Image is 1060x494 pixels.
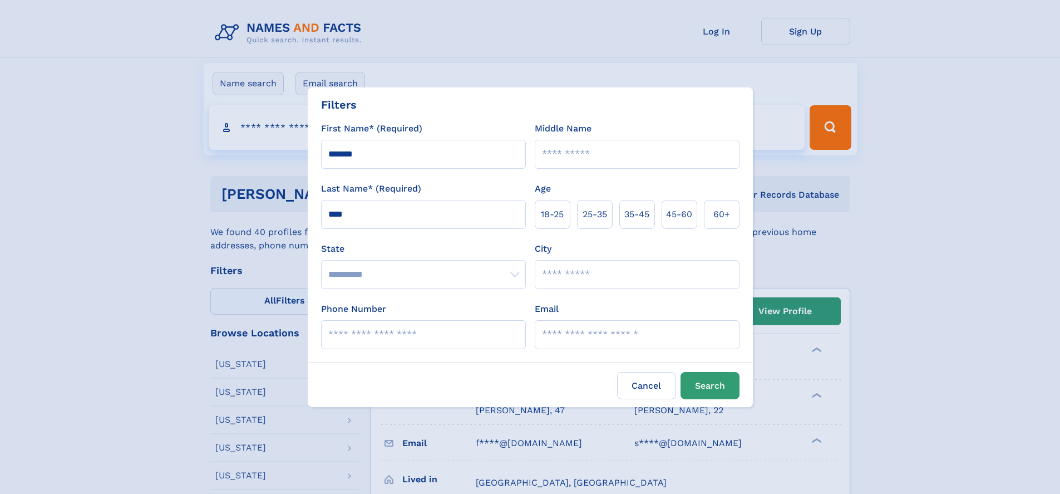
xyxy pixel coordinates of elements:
label: Age [535,182,551,195]
label: State [321,242,526,256]
label: Last Name* (Required) [321,182,421,195]
label: Cancel [617,372,676,399]
label: Email [535,302,559,316]
div: Filters [321,96,357,113]
label: Middle Name [535,122,591,135]
span: 25‑35 [583,208,607,221]
label: City [535,242,551,256]
span: 60+ [713,208,730,221]
span: 35‑45 [624,208,649,221]
span: 18‑25 [541,208,564,221]
button: Search [681,372,739,399]
label: First Name* (Required) [321,122,422,135]
label: Phone Number [321,302,386,316]
span: 45‑60 [666,208,692,221]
